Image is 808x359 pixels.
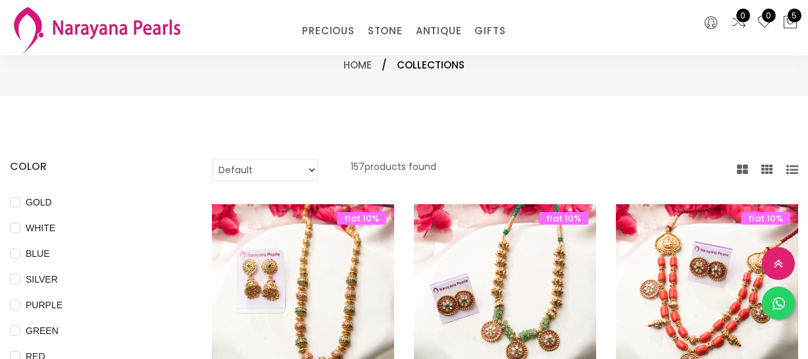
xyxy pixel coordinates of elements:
span: flat 10% [337,212,386,225]
span: flat 10% [539,212,588,225]
span: / [382,57,387,73]
a: GIFTS [474,21,505,41]
a: PRECIOUS [302,21,354,41]
span: 0 [736,9,750,22]
span: GREEN [20,323,64,338]
span: 0 [762,9,776,22]
span: WHITE [20,221,61,235]
span: BLUE [20,246,55,261]
span: flat 10% [741,212,790,225]
a: Home [343,58,372,72]
a: STONE [368,21,403,41]
span: GOLD [20,195,57,209]
p: 157 products found [351,159,436,181]
a: ANTIQUE [416,21,462,41]
span: Collections [397,57,465,73]
span: PURPLE [20,298,68,312]
h4: COLOR [10,159,172,175]
a: 0 [757,14,772,32]
span: 5 [788,9,801,22]
a: 0 [731,14,747,32]
span: SILVER [20,272,63,287]
button: 5 [782,14,798,32]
